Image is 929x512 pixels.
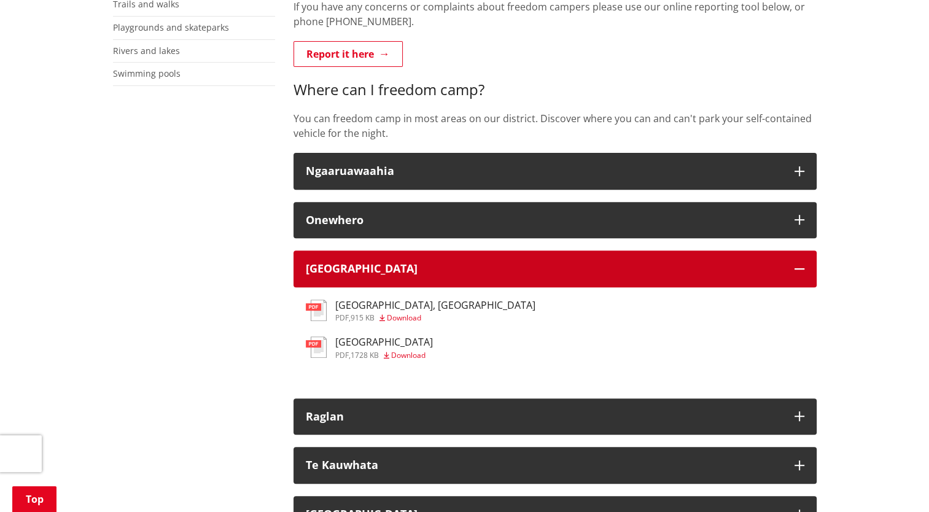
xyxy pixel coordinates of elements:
[306,214,782,227] div: Onewhero
[293,447,817,484] button: Te Kauwhata
[306,300,535,322] a: [GEOGRAPHIC_DATA], [GEOGRAPHIC_DATA] pdf,915 KB Download
[306,165,782,177] div: Ngaaruawaahia
[335,312,349,323] span: pdf
[293,41,403,67] a: Report it here
[335,336,433,348] h3: [GEOGRAPHIC_DATA]
[351,312,375,323] span: 915 KB
[306,263,782,275] div: [GEOGRAPHIC_DATA]
[113,45,180,56] a: Rivers and lakes
[335,352,433,359] div: ,
[351,350,379,360] span: 1728 KB
[293,202,817,239] button: Onewhero
[293,153,817,190] button: Ngaaruawaahia
[306,300,327,321] img: document-pdf.svg
[873,460,917,505] iframe: Messenger Launcher
[12,486,56,512] a: Top
[387,312,421,323] span: Download
[306,336,327,358] img: document-pdf.svg
[335,350,349,360] span: pdf
[306,459,782,471] div: Te Kauwhata
[335,314,535,322] div: ,
[293,398,817,435] button: Raglan
[335,300,535,311] h3: [GEOGRAPHIC_DATA], [GEOGRAPHIC_DATA]
[293,111,817,141] p: You can freedom camp in most areas on our district. Discover where you can and can't park your se...
[113,68,181,79] a: Swimming pools
[306,411,782,423] div: Raglan
[293,250,817,287] button: [GEOGRAPHIC_DATA]
[306,336,433,359] a: [GEOGRAPHIC_DATA] pdf,1728 KB Download
[293,81,817,99] h3: Where can I freedom camp?
[113,21,229,33] a: Playgrounds and skateparks
[391,350,426,360] span: Download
